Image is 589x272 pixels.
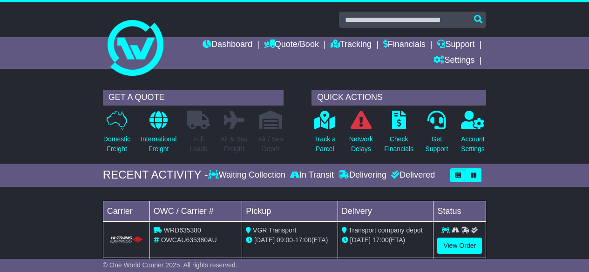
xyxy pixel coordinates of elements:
[254,236,275,244] span: [DATE]
[433,53,474,69] a: Settings
[242,201,338,221] td: Pickup
[384,134,413,154] p: Check Financials
[103,261,237,269] span: © One World Courier 2025. All rights reserved.
[103,201,149,221] td: Carrier
[349,110,373,159] a: NetworkDelays
[109,236,144,245] img: HiTrans.png
[425,134,448,154] p: Get Support
[149,201,242,221] td: OWC / Carrier #
[342,235,430,245] div: (ETA)
[161,236,217,244] span: OWCAU635380AU
[460,110,485,159] a: AccountSettings
[258,134,283,154] p: Air / Sea Depot
[141,134,176,154] p: International Freight
[389,170,435,180] div: Delivered
[437,37,474,53] a: Support
[384,110,414,159] a: CheckFinancials
[103,134,130,154] p: Domestic Freight
[187,134,210,154] p: Full Loads
[349,134,373,154] p: Network Delays
[288,170,336,180] div: In Transit
[103,168,208,182] div: RECENT ACTIVITY -
[350,236,371,244] span: [DATE]
[336,170,389,180] div: Delivering
[277,236,293,244] span: 09:00
[208,170,288,180] div: Waiting Collection
[383,37,426,53] a: Financials
[338,201,433,221] td: Delivery
[203,37,252,53] a: Dashboard
[103,110,131,159] a: DomesticFreight
[253,226,296,234] span: VGR Transport
[220,134,248,154] p: Air & Sea Freight
[103,90,284,106] div: GET A QUOTE
[437,238,482,254] a: View Order
[314,110,336,159] a: Track aParcel
[348,226,422,234] span: Transport company depot
[314,134,336,154] p: Track a Parcel
[140,110,177,159] a: InternationalFreight
[264,37,319,53] a: Quote/Book
[425,110,448,159] a: GetSupport
[311,90,486,106] div: QUICK ACTIONS
[246,235,334,245] div: - (ETA)
[461,134,485,154] p: Account Settings
[164,226,201,234] span: WRD635380
[433,201,486,221] td: Status
[331,37,372,53] a: Tracking
[372,236,389,244] span: 17:00
[295,236,311,244] span: 17:00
